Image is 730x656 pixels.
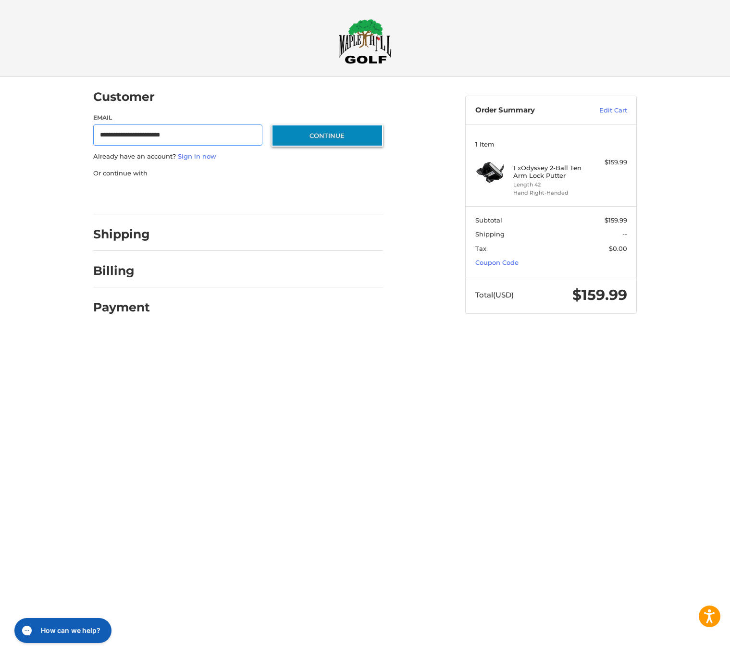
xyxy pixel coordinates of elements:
h4: 1 x Odyssey 2-Ball Ten Arm Lock Putter [513,164,587,180]
button: Continue [272,124,383,147]
p: Or continue with [93,169,383,178]
a: Coupon Code [475,259,519,266]
li: Length 42 [513,181,587,189]
iframe: PayPal-venmo [253,187,325,205]
a: Edit Cart [579,106,627,115]
span: Shipping [475,230,505,238]
h2: Customer [93,89,155,104]
h2: Shipping [93,227,150,242]
h3: Order Summary [475,106,579,115]
span: $0.00 [609,245,627,252]
label: Email [93,113,262,122]
a: Sign in now [178,152,216,160]
li: Hand Right-Handed [513,189,587,197]
span: Subtotal [475,216,502,224]
iframe: Google Customer Reviews [651,630,730,656]
h3: 1 Item [475,140,627,148]
span: Tax [475,245,486,252]
h2: Billing [93,263,149,278]
iframe: PayPal-paylater [172,187,244,205]
img: Maple Hill Golf [339,19,392,64]
div: $159.99 [589,158,627,167]
span: $159.99 [605,216,627,224]
span: -- [622,230,627,238]
span: $159.99 [572,286,627,304]
iframe: PayPal-paypal [90,187,162,205]
iframe: Gorgias live chat messenger [10,615,114,646]
p: Already have an account? [93,152,383,161]
span: Total (USD) [475,290,514,299]
h2: Payment [93,300,150,315]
